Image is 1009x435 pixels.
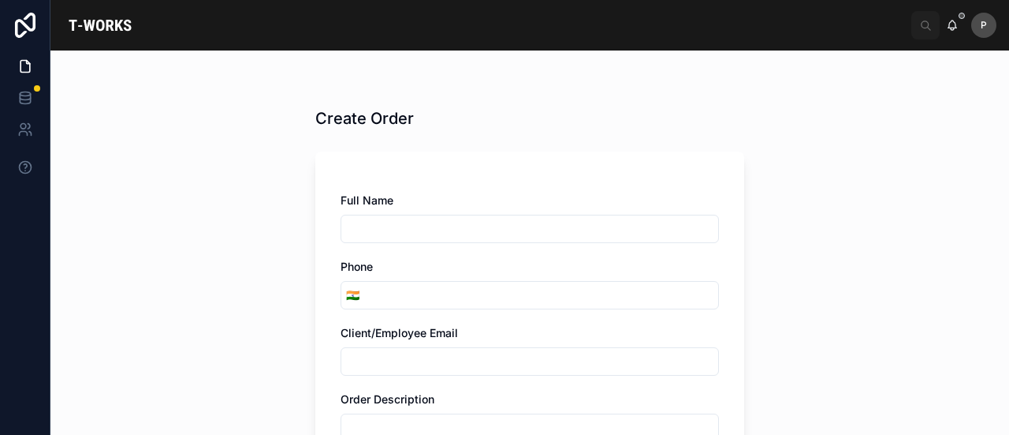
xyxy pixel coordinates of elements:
[341,193,393,207] span: Full Name
[341,260,373,273] span: Phone
[341,281,364,309] button: Select Button
[150,22,911,28] div: scrollable content
[315,107,414,129] h1: Create Order
[346,287,359,303] span: 🇮🇳
[341,326,458,339] span: Client/Employee Email
[981,19,987,32] span: P
[63,13,137,38] img: App logo
[341,392,434,406] span: Order Description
